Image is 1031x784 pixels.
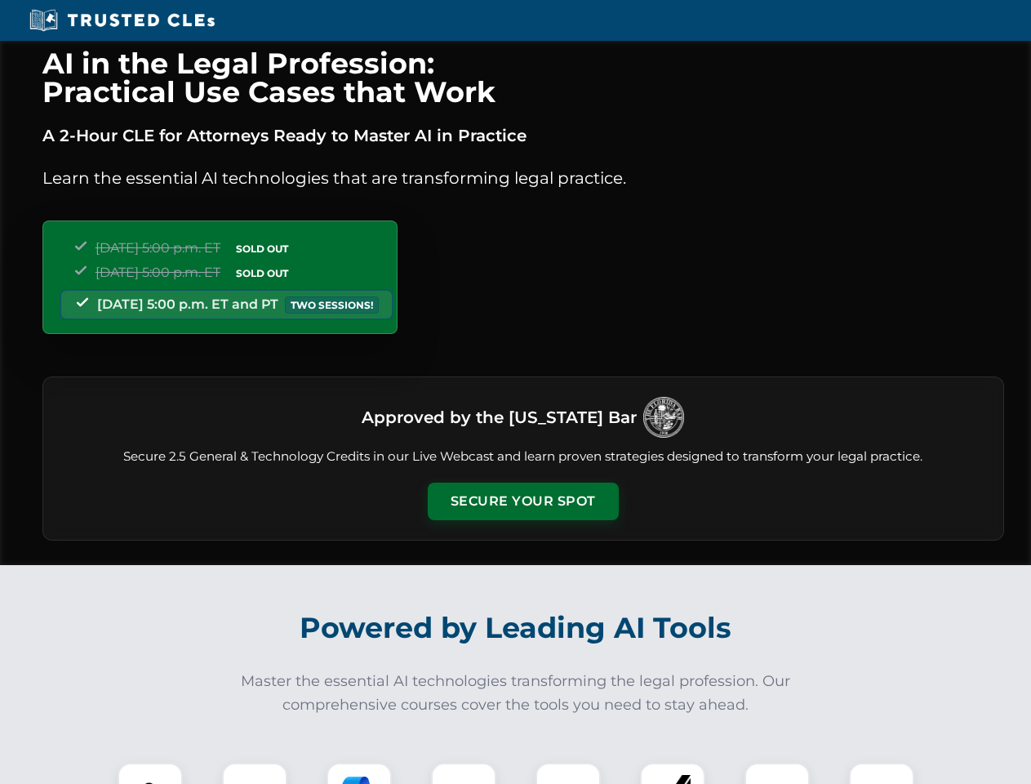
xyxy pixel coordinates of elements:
h1: AI in the Legal Profession: Practical Use Cases that Work [42,49,1004,106]
p: Secure 2.5 General & Technology Credits in our Live Webcast and learn proven strategies designed ... [63,448,984,466]
span: SOLD OUT [230,265,294,282]
span: [DATE] 5:00 p.m. ET [96,240,220,256]
span: [DATE] 5:00 p.m. ET [96,265,220,280]
p: Learn the essential AI technologies that are transforming legal practice. [42,165,1004,191]
img: Trusted CLEs [24,8,220,33]
h3: Approved by the [US_STATE] Bar [362,403,637,432]
button: Secure Your Spot [428,483,619,520]
p: A 2-Hour CLE for Attorneys Ready to Master AI in Practice [42,122,1004,149]
img: Logo [643,397,684,438]
h2: Powered by Leading AI Tools [64,599,968,657]
p: Master the essential AI technologies transforming the legal profession. Our comprehensive courses... [230,670,802,717]
span: SOLD OUT [230,240,294,257]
